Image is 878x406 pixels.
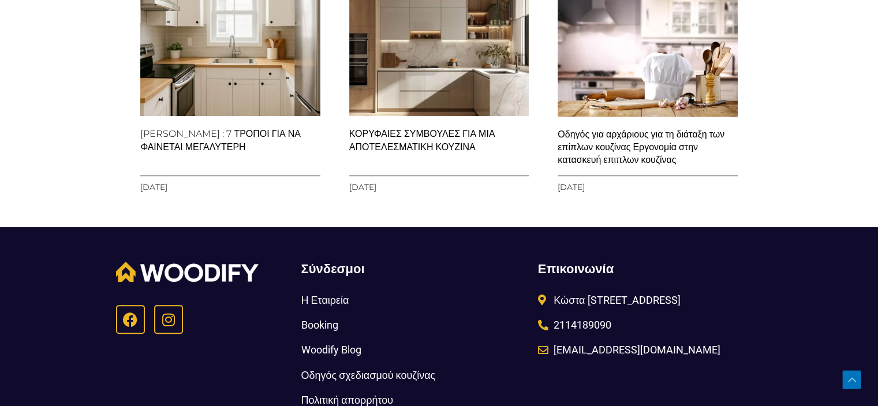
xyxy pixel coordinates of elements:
[538,290,760,310] a: Κώστα [STREET_ADDRESS]
[551,340,720,359] span: [EMAIL_ADDRESS][DOMAIN_NAME]
[140,128,301,152] a: [PERSON_NAME] : 7 ΤΡΟΠΟΙ ΓΙΑ ΝΑ ΦΑΙΝΕΤΑΙ ΜΕΓΑΛΥΤΕΡΗ
[301,290,349,310] span: Η Εταιρεία
[301,340,526,359] a: Woodify Blog
[538,262,614,276] span: Επικοινωνία
[301,290,526,310] a: Η Εταιρεία
[301,366,435,385] span: Οδηγός σχεδιασμού κουζίνας
[116,262,259,282] img: Woodify
[558,182,585,192] span: [DATE]
[301,262,364,276] span: Σύνδεσμοι
[538,340,760,359] a: [EMAIL_ADDRESS][DOMAIN_NAME]
[558,129,724,166] a: Οδηγός για αρχάριους για τη διάταξη των επίπλων κουζίνας Εργονομία στην κατασκευή επιπλων κουζίνας
[538,315,760,334] a: 2114189090
[551,290,680,310] span: Κώστα [STREET_ADDRESS]
[551,315,611,334] span: 2114189090
[301,366,526,385] a: Οδηγός σχεδιασμού κουζίνας
[301,315,338,334] span: Booking
[301,315,526,334] a: Booking
[349,182,376,192] span: [DATE]
[140,182,167,192] span: [DATE]
[301,340,361,359] span: Woodify Blog
[349,128,495,152] a: ΚΟΡΥΦΑΙΕΣ ΣΥΜΒΟΥΛΕΣ ΓΙΑ ΜΙΑ ΑΠΟΤΕΛΕΣΜΑΤΙΚΗ ΚΟΥΖΙΝΑ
